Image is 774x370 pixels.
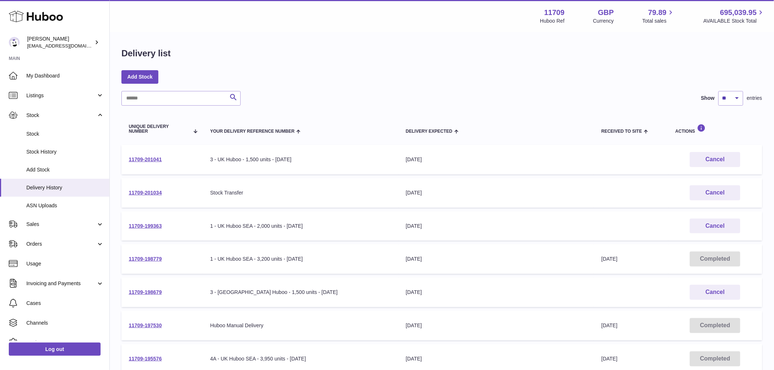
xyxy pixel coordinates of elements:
a: 11709-199363 [129,223,162,229]
div: [DATE] [406,289,587,296]
span: ASN Uploads [26,202,104,209]
span: Your Delivery Reference Number [210,129,295,134]
span: entries [747,95,762,102]
a: Add Stock [121,70,158,83]
a: 11709-201041 [129,156,162,162]
span: Usage [26,260,104,267]
div: [DATE] [406,189,587,196]
span: Stock [26,131,104,137]
span: Total sales [642,18,675,24]
button: Cancel [690,152,740,167]
span: [EMAIL_ADDRESS][DOMAIN_NAME] [27,43,108,49]
div: [DATE] [406,156,587,163]
button: Cancel [690,219,740,234]
span: [DATE] [601,356,617,362]
h1: Delivery list [121,48,171,59]
span: Received to Site [601,129,642,134]
div: [PERSON_NAME] [27,35,93,49]
span: Orders [26,241,96,248]
button: Cancel [690,185,740,200]
span: [DATE] [601,322,617,328]
span: My Dashboard [26,72,104,79]
span: Delivery History [26,184,104,191]
a: 11709-197530 [129,322,162,328]
span: Channels [26,320,104,326]
div: Huboo Manual Delivery [210,322,391,329]
span: AVAILABLE Stock Total [703,18,765,24]
span: Cases [26,300,104,307]
a: 11709-201034 [129,190,162,196]
a: Log out [9,343,101,356]
a: 79.89 Total sales [642,8,675,24]
span: Stock History [26,148,104,155]
a: 11709-198679 [129,289,162,295]
div: Huboo Ref [540,18,565,24]
div: 3 - UK Huboo - 1,500 units - [DATE] [210,156,391,163]
span: Invoicing and Payments [26,280,96,287]
span: 79.89 [648,8,666,18]
div: Actions [676,124,755,134]
strong: 11709 [544,8,565,18]
span: [DATE] [601,256,617,262]
a: 11709-195576 [129,356,162,362]
div: [DATE] [406,355,587,362]
div: 3 - [GEOGRAPHIC_DATA] Huboo - 1,500 units - [DATE] [210,289,391,296]
label: Show [701,95,715,102]
div: [DATE] [406,223,587,230]
span: Stock [26,112,96,119]
div: Stock Transfer [210,189,391,196]
div: 4A - UK Huboo SEA - 3,950 units - [DATE] [210,355,391,362]
span: Listings [26,92,96,99]
div: 1 - UK Huboo SEA - 2,000 units - [DATE] [210,223,391,230]
span: 695,039.95 [720,8,757,18]
a: 695,039.95 AVAILABLE Stock Total [703,8,765,24]
div: [DATE] [406,256,587,263]
div: 1 - UK Huboo SEA - 3,200 units - [DATE] [210,256,391,263]
div: [DATE] [406,322,587,329]
span: Unique Delivery Number [129,124,189,134]
span: Add Stock [26,166,104,173]
img: internalAdmin-11709@internal.huboo.com [9,37,20,48]
span: Settings [26,339,104,346]
a: 11709-198779 [129,256,162,262]
span: Sales [26,221,96,228]
strong: GBP [598,8,614,18]
span: Delivery Expected [406,129,452,134]
button: Cancel [690,285,740,300]
div: Currency [593,18,614,24]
